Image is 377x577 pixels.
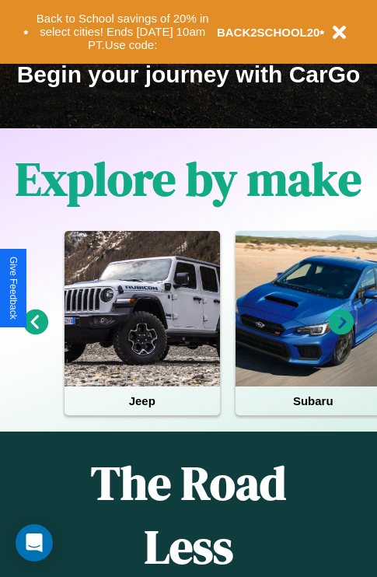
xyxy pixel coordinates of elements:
b: BACK2SCHOOL20 [217,26,320,39]
div: Open Intercom Messenger [16,524,53,561]
button: Back to School savings of 20% in select cities! Ends [DATE] 10am PT.Use code: [29,8,217,56]
h1: Explore by make [16,147,361,211]
h4: Jeep [65,386,220,415]
div: Give Feedback [8,257,19,320]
